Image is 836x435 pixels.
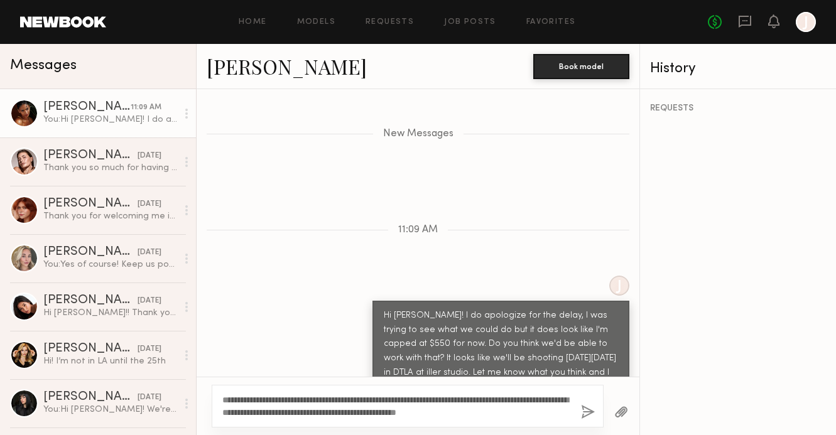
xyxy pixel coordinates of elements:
[297,18,335,26] a: Models
[43,391,138,404] div: [PERSON_NAME]
[138,198,161,210] div: [DATE]
[43,101,131,114] div: [PERSON_NAME]
[43,198,138,210] div: [PERSON_NAME]
[533,60,629,71] a: Book model
[444,18,496,26] a: Job Posts
[533,54,629,79] button: Book model
[43,149,138,162] div: [PERSON_NAME]
[239,18,267,26] a: Home
[43,355,177,367] div: Hi! I’m not in LA until the 25th
[398,225,438,235] span: 11:09 AM
[131,102,161,114] div: 11:09 AM
[383,129,453,139] span: New Messages
[650,62,826,76] div: History
[43,343,138,355] div: [PERSON_NAME]
[138,392,161,404] div: [DATE]
[43,114,177,126] div: You: Hi [PERSON_NAME]! I do apologize for the delay, I was trying to see what we could do but it ...
[43,259,177,271] div: You: Yes of course! Keep us posted🤗
[43,404,177,416] div: You: Hi [PERSON_NAME]! We're reaching out from the [PERSON_NAME] Jeans wholesale department ([URL...
[138,295,161,307] div: [DATE]
[138,247,161,259] div: [DATE]
[138,150,161,162] div: [DATE]
[43,210,177,222] div: Thank you for welcoming me in [DATE]! I hope to hear from you soon 💞
[43,294,138,307] div: [PERSON_NAME]
[366,18,414,26] a: Requests
[43,307,177,319] div: Hi [PERSON_NAME]!! Thank you so much for thinking of me!! I’m currently only able to fly out for ...
[650,104,826,113] div: REQUESTS
[207,53,367,80] a: [PERSON_NAME]
[43,162,177,174] div: Thank you so much for having me! Always the best time with [PERSON_NAME] 🤠
[796,12,816,32] a: J
[138,343,161,355] div: [DATE]
[10,58,77,73] span: Messages
[526,18,576,26] a: Favorites
[384,309,618,395] div: Hi [PERSON_NAME]! I do apologize for the delay, I was trying to see what we could do but it does ...
[43,246,138,259] div: [PERSON_NAME]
